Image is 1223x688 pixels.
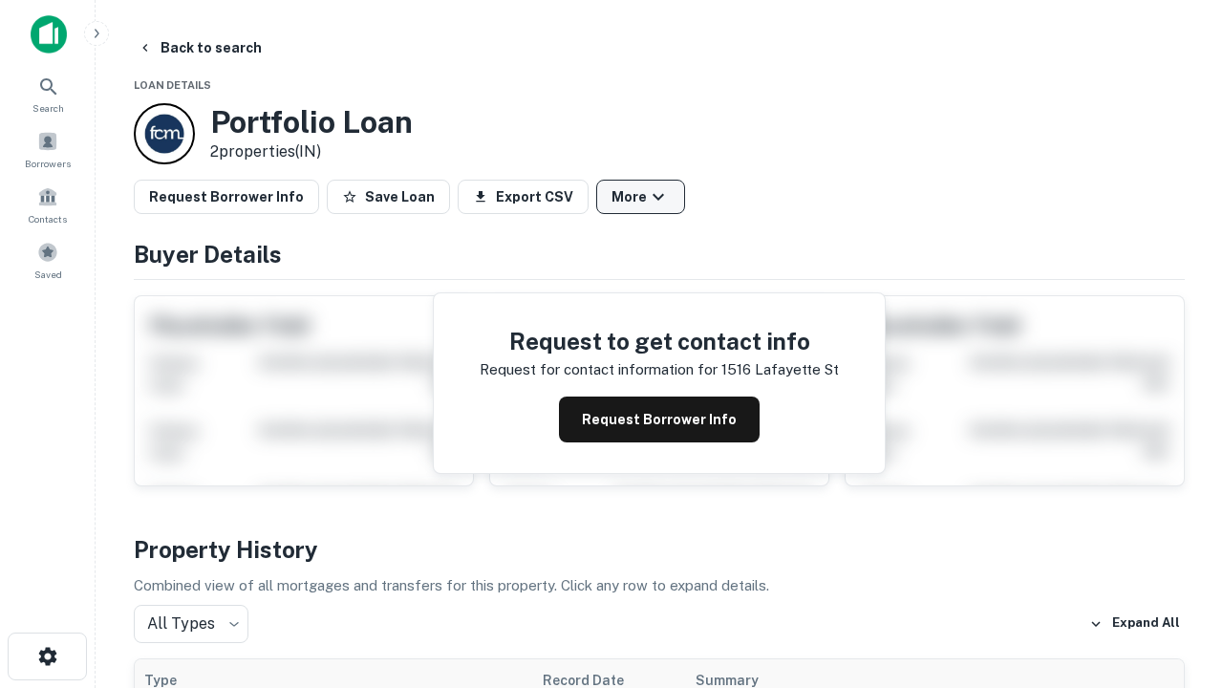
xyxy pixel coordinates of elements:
div: All Types [134,605,248,643]
span: Loan Details [134,79,211,91]
button: Request Borrower Info [134,180,319,214]
span: Borrowers [25,156,71,171]
h4: Property History [134,532,1185,567]
h3: Portfolio Loan [210,104,413,140]
h4: Buyer Details [134,237,1185,271]
h4: Request to get contact info [480,324,839,358]
button: Export CSV [458,180,589,214]
a: Search [6,68,90,119]
button: Save Loan [327,180,450,214]
button: Expand All [1084,610,1185,638]
button: Back to search [130,31,269,65]
p: Combined view of all mortgages and transfers for this property. Click any row to expand details. [134,574,1185,597]
span: Saved [34,267,62,282]
img: capitalize-icon.png [31,15,67,54]
p: 1516 lafayette st [721,358,839,381]
button: More [596,180,685,214]
button: Request Borrower Info [559,397,760,442]
a: Contacts [6,179,90,230]
span: Contacts [29,211,67,226]
span: Search [32,100,64,116]
a: Saved [6,234,90,286]
p: Request for contact information for [480,358,718,381]
iframe: Chat Widget [1127,535,1223,627]
p: 2 properties (IN) [210,140,413,163]
a: Borrowers [6,123,90,175]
